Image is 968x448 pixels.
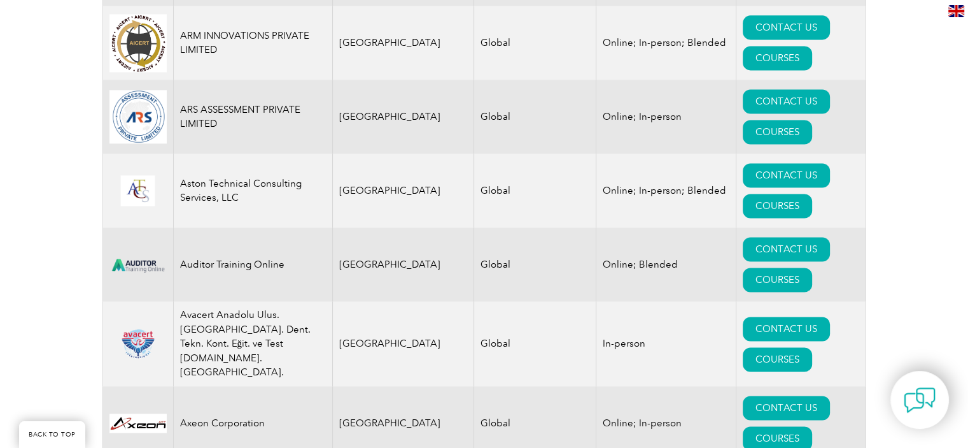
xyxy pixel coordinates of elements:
[743,268,812,292] a: COURSES
[173,301,332,386] td: Avacert Anadolu Ulus. [GEOGRAPHIC_DATA]. Dent. Tekn. Kont. Eğit. ve Test [DOMAIN_NAME]. [GEOGRAPH...
[743,237,830,261] a: CONTACT US
[474,154,596,228] td: Global
[596,80,736,154] td: Online; In-person
[596,154,736,228] td: Online; In-person; Blended
[332,228,474,301] td: [GEOGRAPHIC_DATA]
[173,228,332,301] td: Auditor Training Online
[109,14,167,72] img: d4f7149c-8dc9-ef11-a72f-002248108aed-logo.jpg
[332,301,474,386] td: [GEOGRAPHIC_DATA]
[743,163,830,187] a: CONTACT US
[743,89,830,113] a: CONTACT US
[173,80,332,154] td: ARS ASSESSMENT PRIVATE LIMITED
[474,228,596,301] td: Global
[332,6,474,80] td: [GEOGRAPHIC_DATA]
[109,414,167,433] img: 28820fe6-db04-ea11-a811-000d3a793f32-logo.jpg
[474,80,596,154] td: Global
[173,6,332,80] td: ARM INNOVATIONS PRIVATE LIMITED
[474,301,596,386] td: Global
[904,384,936,416] img: contact-chat.png
[743,396,830,420] a: CONTACT US
[743,46,812,70] a: COURSES
[743,317,830,341] a: CONTACT US
[19,421,85,448] a: BACK TO TOP
[332,154,474,228] td: [GEOGRAPHIC_DATA]
[743,120,812,144] a: COURSES
[474,6,596,80] td: Global
[109,250,167,279] img: d024547b-a6e0-e911-a812-000d3a795b83-logo.png
[596,6,736,80] td: Online; In-person; Blended
[743,194,812,218] a: COURSES
[743,347,812,372] a: COURSES
[109,175,167,206] img: ce24547b-a6e0-e911-a812-000d3a795b83-logo.png
[596,228,736,301] td: Online; Blended
[743,15,830,40] a: CONTACT US
[596,301,736,386] td: In-person
[109,90,167,143] img: 509b7a2e-6565-ed11-9560-0022481565fd-logo.png
[173,154,332,228] td: Aston Technical Consulting Services, LLC
[109,328,167,359] img: 815efeab-5b6f-eb11-a812-00224815377e-logo.png
[332,80,474,154] td: [GEOGRAPHIC_DATA]
[948,5,964,17] img: en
